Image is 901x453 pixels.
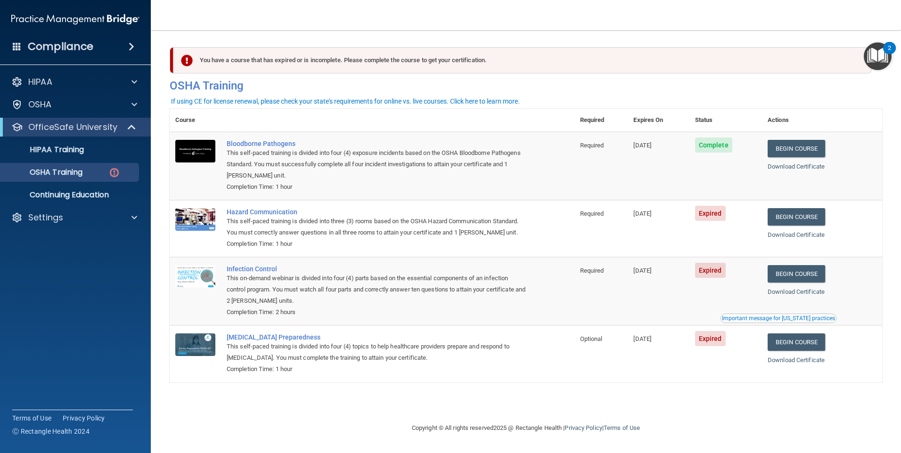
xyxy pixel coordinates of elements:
[181,55,193,66] img: exclamation-circle-solid-danger.72ef9ffc.png
[768,208,825,226] a: Begin Course
[170,97,521,106] button: If using CE for license renewal, please check your state's requirements for online vs. live cours...
[633,335,651,342] span: [DATE]
[227,208,527,216] a: Hazard Communication
[170,109,221,132] th: Course
[695,263,726,278] span: Expired
[633,142,651,149] span: [DATE]
[227,341,527,364] div: This self-paced training is divided into four (4) topics to help healthcare providers prepare and...
[768,333,825,351] a: Begin Course
[6,190,135,200] p: Continuing Education
[864,42,892,70] button: Open Resource Center, 2 new notifications
[768,265,825,283] a: Begin Course
[12,413,51,423] a: Terms of Use
[580,142,604,149] span: Required
[108,167,120,178] img: danger-circle.6113f641.png
[604,424,640,431] a: Terms of Use
[227,273,527,307] div: This on-demand webinar is divided into four (4) parts based on the essential components of an inf...
[227,147,527,181] div: This self-paced training is divided into four (4) exposure incidents based on the OSHA Bloodborne...
[633,210,651,217] span: [DATE]
[768,163,825,170] a: Download Certificate
[63,413,105,423] a: Privacy Policy
[722,315,835,321] div: Important message for [US_STATE] practices
[28,76,52,88] p: HIPAA
[11,212,137,223] a: Settings
[227,333,527,341] a: [MEDICAL_DATA] Preparedness
[628,109,689,132] th: Expires On
[721,314,836,323] button: Read this if you are a dental practitioner in the state of CA
[580,267,604,274] span: Required
[227,181,527,193] div: Completion Time: 1 hour
[227,364,527,375] div: Completion Time: 1 hour
[28,212,63,223] p: Settings
[227,238,527,250] div: Completion Time: 1 hour
[11,99,137,110] a: OSHA
[768,288,825,295] a: Download Certificate
[6,145,84,154] p: HIPAA Training
[695,331,726,346] span: Expired
[768,356,825,364] a: Download Certificate
[580,210,604,217] span: Required
[11,121,137,133] a: OfficeSafe University
[227,140,527,147] a: Bloodborne Pathogens
[888,48,891,60] div: 2
[768,140,825,157] a: Begin Course
[580,335,603,342] span: Optional
[354,413,698,443] div: Copyright © All rights reserved 2025 @ Rectangle Health | |
[565,424,602,431] a: Privacy Policy
[171,98,520,105] div: If using CE for license renewal, please check your state's requirements for online vs. live cours...
[633,267,651,274] span: [DATE]
[227,216,527,238] div: This self-paced training is divided into three (3) rooms based on the OSHA Hazard Communication S...
[28,99,52,110] p: OSHA
[28,121,117,133] p: OfficeSafe University
[12,427,90,436] span: Ⓒ Rectangle Health 2024
[689,109,762,132] th: Status
[6,168,82,177] p: OSHA Training
[170,79,882,92] h4: OSHA Training
[227,265,527,273] a: Infection Control
[11,10,139,29] img: PMB logo
[28,40,93,53] h4: Compliance
[695,206,726,221] span: Expired
[574,109,628,132] th: Required
[173,47,872,73] div: You have a course that has expired or is incomplete. Please complete the course to get your certi...
[695,138,732,153] span: Complete
[11,76,137,88] a: HIPAA
[768,231,825,238] a: Download Certificate
[227,307,527,318] div: Completion Time: 2 hours
[762,109,882,132] th: Actions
